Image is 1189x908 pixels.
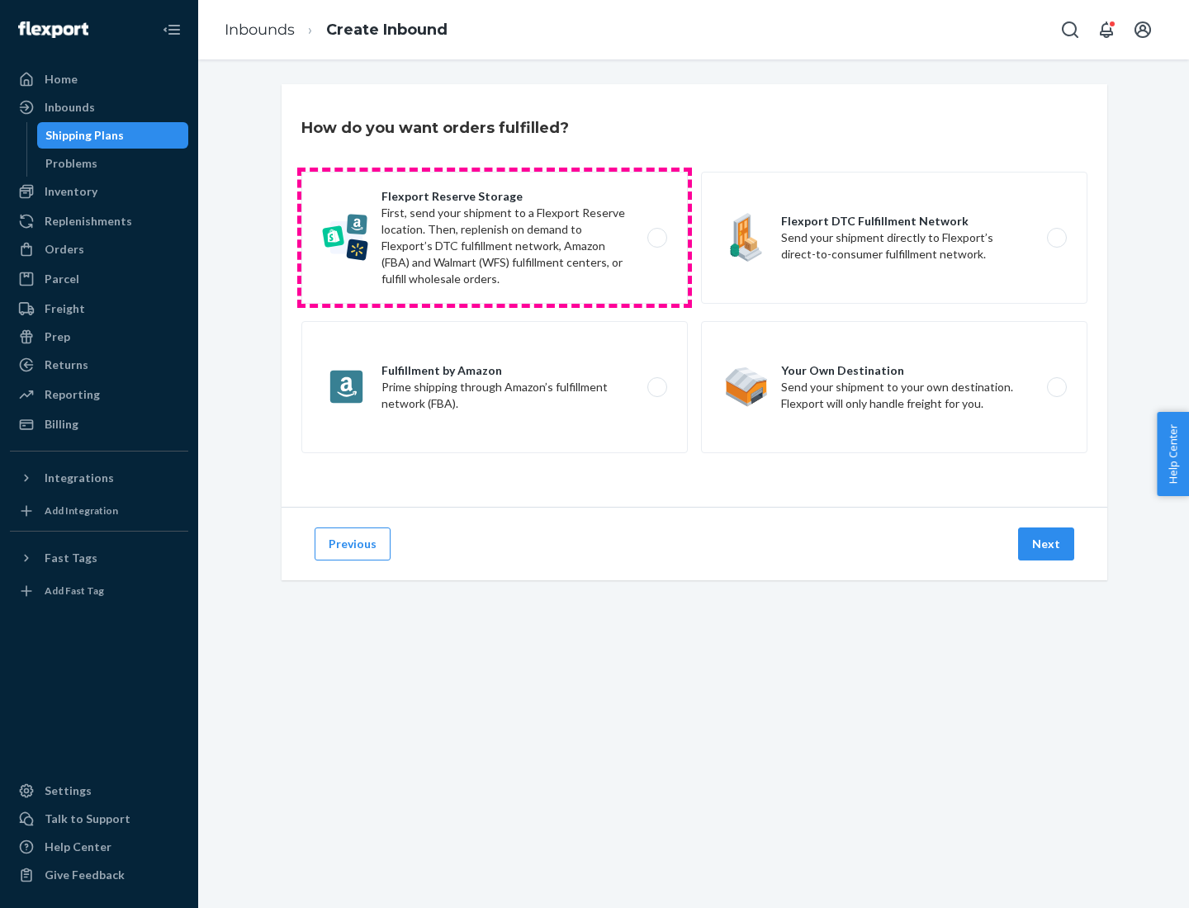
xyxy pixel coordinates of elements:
div: Orders [45,241,84,258]
div: Freight [45,300,85,317]
button: Help Center [1157,412,1189,496]
a: Shipping Plans [37,122,189,149]
div: Settings [45,783,92,799]
button: Give Feedback [10,862,188,888]
div: Prep [45,329,70,345]
div: Reporting [45,386,100,403]
a: Help Center [10,834,188,860]
div: Replenishments [45,213,132,229]
a: Billing [10,411,188,437]
div: Shipping Plans [45,127,124,144]
div: Parcel [45,271,79,287]
img: Flexport logo [18,21,88,38]
button: Open notifications [1090,13,1123,46]
div: Add Integration [45,504,118,518]
button: Previous [315,527,391,560]
a: Prep [10,324,188,350]
a: Add Fast Tag [10,578,188,604]
a: Inbounds [225,21,295,39]
a: Talk to Support [10,806,188,832]
button: Close Navigation [155,13,188,46]
button: Open account menu [1126,13,1159,46]
div: Integrations [45,470,114,486]
button: Open Search Box [1054,13,1087,46]
button: Integrations [10,465,188,491]
a: Problems [37,150,189,177]
div: Give Feedback [45,867,125,883]
div: Talk to Support [45,811,130,827]
div: Help Center [45,839,111,855]
div: Billing [45,416,78,433]
div: Problems [45,155,97,172]
a: Inbounds [10,94,188,121]
a: Home [10,66,188,92]
div: Home [45,71,78,87]
a: Reporting [10,381,188,408]
a: Settings [10,778,188,804]
ol: breadcrumbs [211,6,461,54]
a: Parcel [10,266,188,292]
a: Returns [10,352,188,378]
a: Orders [10,236,188,262]
h3: How do you want orders fulfilled? [301,117,569,139]
div: Inbounds [45,99,95,116]
div: Add Fast Tag [45,584,104,598]
a: Inventory [10,178,188,205]
div: Inventory [45,183,97,200]
a: Freight [10,296,188,322]
button: Fast Tags [10,545,188,571]
a: Replenishments [10,208,188,234]
button: Next [1018,527,1074,560]
a: Add Integration [10,498,188,524]
div: Returns [45,357,88,373]
div: Fast Tags [45,550,97,566]
a: Create Inbound [326,21,448,39]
